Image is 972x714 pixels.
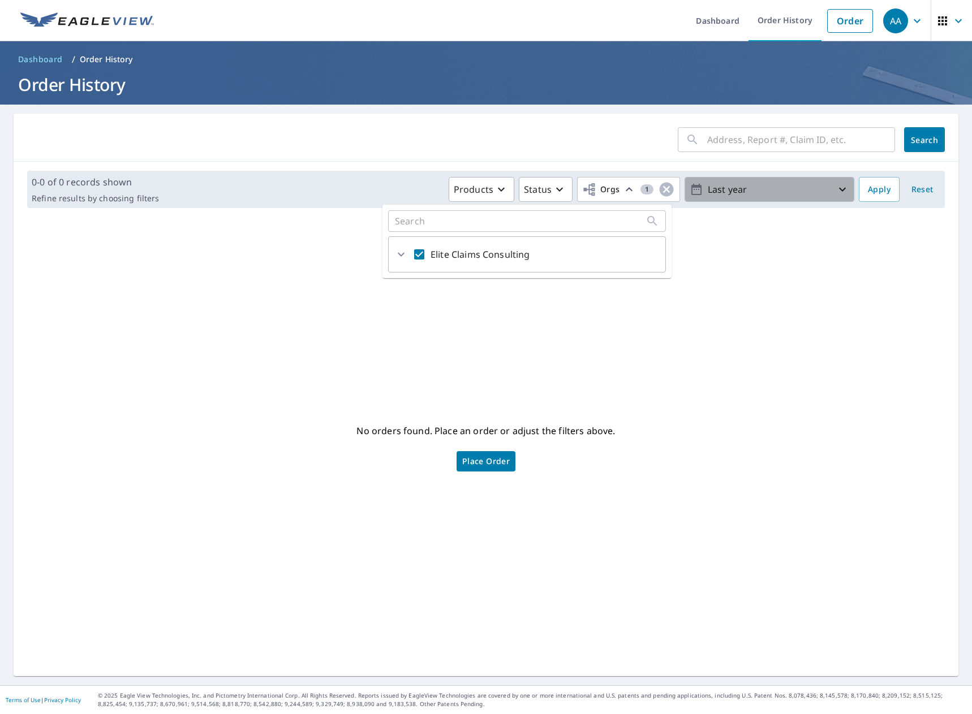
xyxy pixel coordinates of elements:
span: Apply [868,183,891,197]
span: Reset [909,183,936,197]
p: © 2025 Eagle View Technologies, Inc. and Pictometry International Corp. All Rights Reserved. Repo... [98,691,966,708]
input: Address, Report #, Claim ID, etc. [707,124,895,155]
span: 1 [640,185,653,193]
button: Orgs1 [577,177,680,202]
h1: Order History [14,73,958,96]
input: Search [395,216,646,227]
span: Dashboard [18,54,63,65]
label: Elite Claims Consulting [431,248,530,261]
span: Search [913,135,936,145]
a: Order [827,9,873,33]
a: Dashboard [14,50,67,68]
button: Search [904,127,945,152]
li: / [72,53,75,66]
p: Products [454,183,493,196]
button: Last year [685,177,854,202]
nav: breadcrumb [14,50,958,68]
p: No orders found. Place an order or adjust the filters above. [356,422,615,440]
p: Status [524,183,552,196]
a: Terms of Use [6,696,41,704]
span: Orgs [582,183,620,197]
a: Place Order [457,451,515,471]
a: Privacy Policy [44,696,81,704]
p: 0-0 of 0 records shown [32,175,159,189]
img: EV Logo [20,12,154,29]
button: Status [519,177,573,202]
p: Last year [703,180,836,200]
button: Products [449,177,514,202]
p: Order History [80,54,133,65]
p: | [6,696,81,703]
button: Apply [859,177,900,202]
span: Place Order [462,458,510,464]
p: Refine results by choosing filters [32,193,159,204]
div: AA [883,8,908,33]
button: Reset [904,177,940,202]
